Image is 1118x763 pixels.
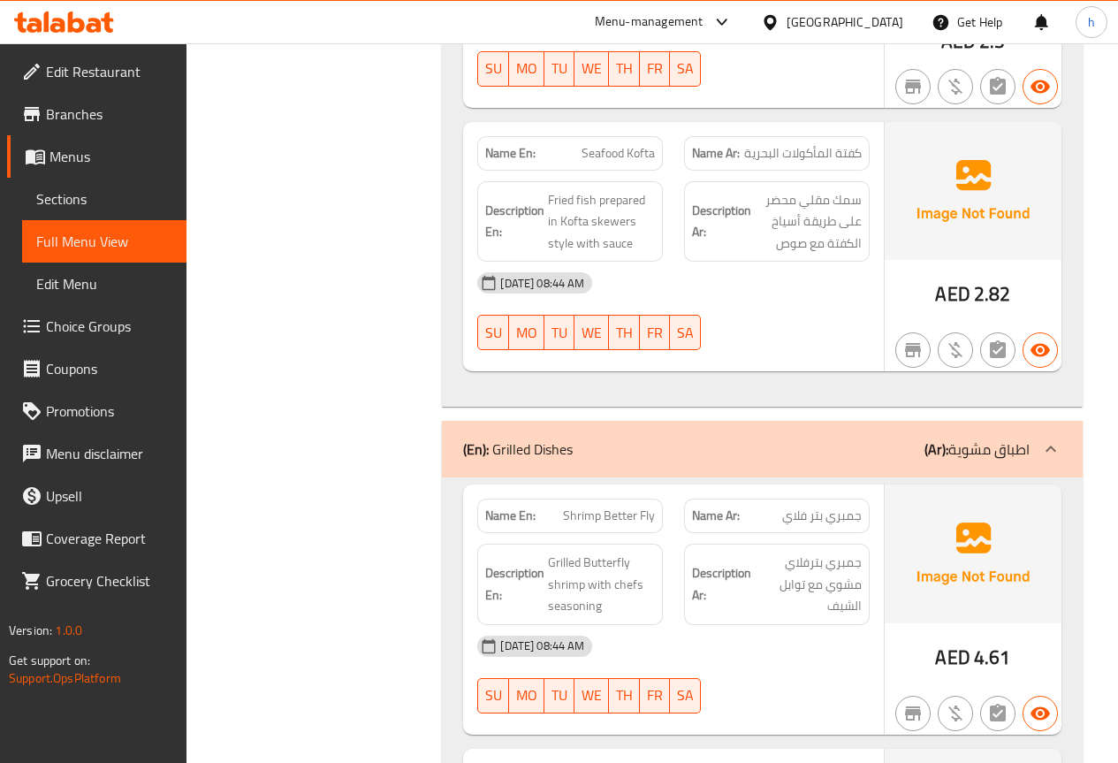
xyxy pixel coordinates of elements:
a: Branches [7,93,186,135]
span: جمبري بتر فلاي [782,507,862,525]
span: Shrimp Better Fly [563,507,655,525]
strong: Name En: [485,507,536,525]
strong: Name Ar: [692,507,740,525]
span: h [1088,12,1095,32]
span: SA [677,683,694,708]
span: Edit Menu [36,273,172,294]
span: Fried fish prepared in Kofta skewers style with sauce [548,189,655,255]
div: Menu-management [595,11,704,33]
div: (En): Grilled Dishes(Ar):اطباق مشوية [442,421,1083,477]
a: Edit Restaurant [7,50,186,93]
button: Not branch specific item [895,332,931,368]
a: Grocery Checklist [7,560,186,602]
span: FR [647,320,663,346]
button: SA [670,315,701,350]
span: Get support on: [9,649,90,672]
span: TH [616,683,633,708]
button: FR [640,315,670,350]
div: [GEOGRAPHIC_DATA] [787,12,903,32]
button: WE [574,678,609,713]
span: Grocery Checklist [46,570,172,591]
button: SU [477,315,509,350]
span: Full Menu View [36,231,172,252]
span: SU [485,320,502,346]
span: 4.61 [974,640,1011,675]
b: (En): [463,436,489,462]
span: SA [677,56,694,81]
button: TU [544,315,574,350]
span: Menu disclaimer [46,443,172,464]
button: MO [509,678,544,713]
b: (Ar): [924,436,948,462]
button: TH [609,51,640,87]
span: كفتة المأكولات البحرية [744,144,862,163]
strong: Name En: [485,144,536,163]
button: TH [609,678,640,713]
a: Menus [7,135,186,178]
button: Not has choices [980,696,1015,731]
span: Promotions [46,401,172,422]
span: TU [551,56,567,81]
button: Available [1023,696,1058,731]
a: Choice Groups [7,305,186,347]
button: MO [509,315,544,350]
button: MO [509,51,544,87]
button: Not has choices [980,332,1015,368]
button: SA [670,51,701,87]
button: Purchased item [938,69,973,104]
a: Full Menu View [22,220,186,263]
span: WE [582,683,602,708]
strong: Description En: [485,562,544,606]
button: WE [574,315,609,350]
button: Not branch specific item [895,696,931,731]
span: FR [647,683,663,708]
button: Purchased item [938,696,973,731]
strong: Description Ar: [692,200,751,243]
span: Upsell [46,485,172,507]
button: SU [477,678,509,713]
strong: Name Ar: [692,144,740,163]
span: SU [485,683,502,708]
span: Coupons [46,358,172,379]
span: TU [551,683,567,708]
button: SA [670,678,701,713]
strong: Description En: [485,200,544,243]
span: WE [582,320,602,346]
span: Seafood Kofta [582,144,655,163]
span: 1.0.0 [55,619,82,642]
span: Edit Restaurant [46,61,172,82]
span: MO [516,320,537,346]
button: Available [1023,332,1058,368]
span: Menus [49,146,172,167]
span: TH [616,320,633,346]
a: Coverage Report [7,517,186,560]
span: Version: [9,619,52,642]
strong: Description Ar: [692,562,751,606]
span: FR [647,56,663,81]
span: SU [485,56,502,81]
button: Purchased item [938,332,973,368]
span: SA [677,320,694,346]
span: WE [582,56,602,81]
a: Edit Menu [22,263,186,305]
span: [DATE] 08:44 AM [493,637,591,654]
button: Not branch specific item [895,69,931,104]
span: MO [516,683,537,708]
span: Branches [46,103,172,125]
span: MO [516,56,537,81]
span: Coverage Report [46,528,172,549]
p: اطباق مشوية [924,439,1030,460]
button: TU [544,51,574,87]
span: [DATE] 08:44 AM [493,275,591,292]
button: Not has choices [980,69,1015,104]
span: TU [551,320,567,346]
span: AED [935,277,970,311]
a: Support.OpsPlatform [9,667,121,690]
button: FR [640,51,670,87]
a: Coupons [7,347,186,390]
img: Ae5nvW7+0k+MAAAAAElFTkSuQmCC [885,485,1061,622]
span: Grilled Butterfly shrimp with chefs seasoning [548,552,655,617]
span: 2.82 [974,277,1011,311]
a: Menu disclaimer [7,432,186,475]
button: FR [640,678,670,713]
